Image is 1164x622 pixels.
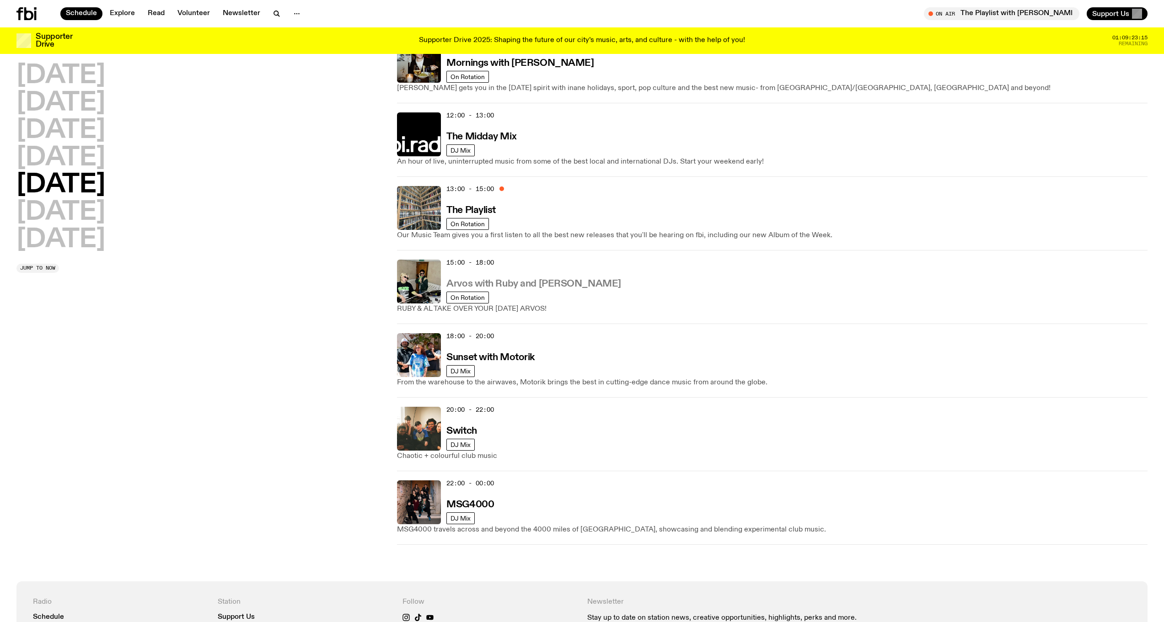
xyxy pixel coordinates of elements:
button: [DATE] [16,90,105,116]
span: 12:00 - 13:00 [446,111,494,120]
p: From the warehouse to the airwaves, Motorik brings the best in cutting-edge dance music from arou... [397,377,1148,388]
a: Support Us [218,614,255,621]
a: On Rotation [446,292,489,303]
p: RUBY & AL TAKE OVER YOUR [DATE] ARVOS! [397,303,1148,314]
h4: Radio [33,598,207,606]
a: Arvos with Ruby and [PERSON_NAME] [446,277,621,289]
a: Schedule [33,614,64,621]
img: Andrew, Reenie, and Pat stand in a row, smiling at the camera, in dappled light with a vine leafe... [397,333,441,377]
a: Newsletter [217,7,266,20]
span: DJ Mix [451,515,471,521]
a: DJ Mix [446,512,475,524]
span: 22:00 - 00:00 [446,479,494,488]
button: [DATE] [16,118,105,144]
h4: Follow [402,598,576,606]
img: Ruby wears a Collarbones t shirt and pretends to play the DJ decks, Al sings into a pringles can.... [397,260,441,303]
h3: Switch [446,426,477,436]
a: DJ Mix [446,144,475,156]
h4: Station [218,598,392,606]
span: On Rotation [451,73,485,80]
h3: The Playlist [446,206,496,215]
span: Jump to now [20,266,55,271]
button: Jump to now [16,264,59,273]
h3: Mornings with [PERSON_NAME] [446,58,594,68]
span: 01:09:23:15 [1112,35,1148,40]
span: On Rotation [451,220,485,227]
a: Volunteer [172,7,215,20]
p: [PERSON_NAME] gets you in the [DATE] spirit with inane holidays, sport, pop culture and the best ... [397,83,1148,94]
h4: Newsletter [587,598,946,606]
img: A corner shot of the fbi music library [397,186,441,230]
a: Explore [104,7,140,20]
p: An hour of live, uninterrupted music from some of the best local and international DJs. Start you... [397,156,1148,167]
span: DJ Mix [451,441,471,448]
span: On Rotation [451,294,485,301]
a: Read [142,7,170,20]
button: [DATE] [16,200,105,225]
p: MSG4000 travels across and beyond the 4000 miles of [GEOGRAPHIC_DATA], showcasing and blending ex... [397,524,1148,535]
span: 20:00 - 22:00 [446,405,494,414]
h3: MSG4000 [446,500,494,510]
a: Mornings with [PERSON_NAME] [446,57,594,68]
h3: Arvos with Ruby and [PERSON_NAME] [446,279,621,289]
p: Our Music Team gives you a first listen to all the best new releases that you'll be hearing on fb... [397,230,1148,241]
h3: The Midday Mix [446,132,516,142]
a: DJ Mix [446,365,475,377]
span: 18:00 - 20:00 [446,332,494,340]
a: The Midday Mix [446,130,516,142]
span: DJ Mix [451,147,471,154]
span: Support Us [1092,10,1129,18]
a: MSG4000 [446,498,494,510]
a: The Playlist [446,204,496,215]
span: 13:00 - 15:00 [446,185,494,193]
span: 15:00 - 18:00 [446,258,494,267]
button: [DATE] [16,172,105,198]
span: DJ Mix [451,367,471,374]
p: Chaotic + colourful club music [397,451,1148,462]
a: Schedule [60,7,102,20]
p: Supporter Drive 2025: Shaping the future of our city’s music, arts, and culture - with the help o... [419,37,745,45]
span: Remaining [1119,41,1148,46]
button: [DATE] [16,145,105,171]
a: DJ Mix [446,439,475,451]
h3: Supporter Drive [36,33,72,48]
button: [DATE] [16,227,105,253]
img: A warm film photo of the switch team sitting close together. from left to right: Cedar, Lau, Sand... [397,407,441,451]
button: On AirThe Playlist with [PERSON_NAME] and [PERSON_NAME] [924,7,1079,20]
a: Switch [446,425,477,436]
a: Sunset with Motorik [446,351,535,362]
button: [DATE] [16,63,105,89]
a: On Rotation [446,218,489,230]
a: On Rotation [446,71,489,83]
h3: Sunset with Motorik [446,353,535,362]
button: Support Us [1087,7,1148,20]
img: Sam blankly stares at the camera, brightly lit by a camera flash wearing a hat collared shirt and... [397,39,441,83]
